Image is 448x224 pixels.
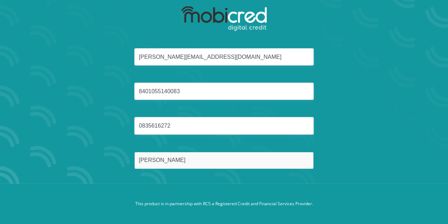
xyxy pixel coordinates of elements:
p: This product is in partnership with RCS a Registered Credit and Financial Services Provider. [28,201,421,207]
input: ID Number [134,83,314,100]
input: Cellphone Number [134,117,314,134]
img: mobicred logo [181,6,267,31]
input: Email [134,48,314,66]
input: Surname [134,152,314,169]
